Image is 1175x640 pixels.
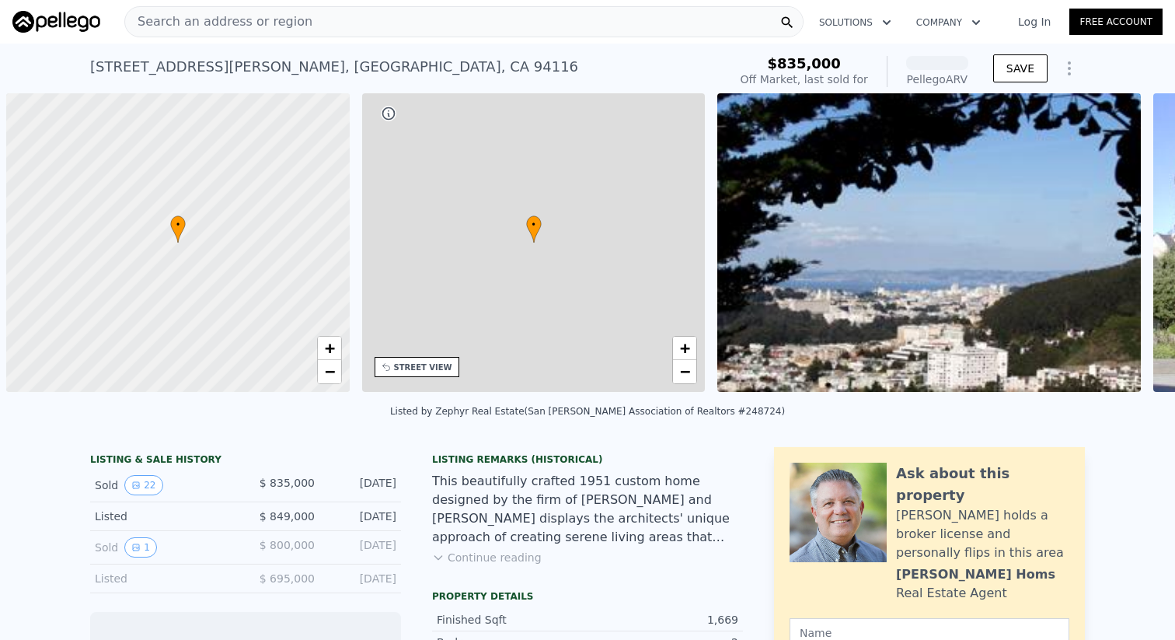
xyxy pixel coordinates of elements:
div: • [170,215,186,243]
span: + [324,338,334,358]
div: STREET VIEW [394,362,452,373]
button: Solutions [807,9,904,37]
div: 1,669 [587,612,738,628]
button: Continue reading [432,550,542,565]
div: LISTING & SALE HISTORY [90,453,401,469]
a: Log In [999,14,1069,30]
button: View historical data [124,537,157,558]
img: Sale: 59602814 Parcel: 56045023 [717,93,1141,392]
span: − [680,362,690,381]
div: [PERSON_NAME] holds a broker license and personally flips in this area [896,506,1069,562]
button: SAVE [993,54,1048,82]
button: Show Options [1054,53,1085,84]
span: • [170,218,186,232]
div: [STREET_ADDRESS][PERSON_NAME] , [GEOGRAPHIC_DATA] , CA 94116 [90,56,578,78]
div: [DATE] [327,571,396,586]
span: $ 800,000 [260,539,315,551]
div: [PERSON_NAME] Homs [896,565,1055,584]
div: [DATE] [327,537,396,558]
span: Search an address or region [125,12,312,31]
div: Listing Remarks (Historical) [432,453,743,466]
div: Sold [95,475,233,495]
span: $ 835,000 [260,477,315,489]
a: Free Account [1069,9,1163,35]
span: $835,000 [767,55,841,72]
div: Real Estate Agent [896,584,1007,603]
span: $ 849,000 [260,510,315,523]
div: [DATE] [327,475,396,495]
div: Listed [95,509,233,524]
img: Pellego [12,11,100,33]
div: • [526,215,542,243]
a: Zoom out [673,360,696,383]
span: + [680,338,690,358]
span: $ 695,000 [260,572,315,585]
div: [DATE] [327,509,396,524]
button: Company [904,9,993,37]
div: Listed [95,571,233,586]
div: Sold [95,537,233,558]
div: Ask about this property [896,463,1069,506]
span: • [526,218,542,232]
div: Property details [432,590,743,603]
a: Zoom out [318,360,341,383]
div: Finished Sqft [437,612,587,628]
div: Off Market, last sold for [741,72,868,87]
span: − [324,362,334,381]
a: Zoom in [673,337,696,360]
a: Zoom in [318,337,341,360]
div: Listed by Zephyr Real Estate (San [PERSON_NAME] Association of Realtors #248724) [390,406,785,417]
div: Pellego ARV [906,72,968,87]
button: View historical data [124,475,162,495]
div: This beautifully crafted 1951 custom home designed by the firm of [PERSON_NAME] and [PERSON_NAME]... [432,472,743,547]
